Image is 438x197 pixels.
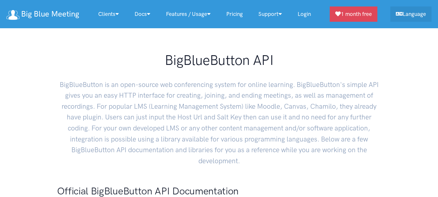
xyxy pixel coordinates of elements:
a: Features / Usage [158,7,219,21]
a: Login [290,7,319,21]
p: BigBlueButton is an open-source web conferencing system for online learning. BigBlueButton's simp... [57,74,381,166]
h1: BigBlueButton API [57,52,381,69]
a: Language [390,6,432,22]
a: Support [251,7,290,21]
img: logo [6,10,19,20]
a: Pricing [219,7,251,21]
a: Big Blue Meeting [6,7,79,21]
a: Clients [90,7,127,21]
a: 1 month free [330,6,377,22]
a: Docs [127,7,158,21]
